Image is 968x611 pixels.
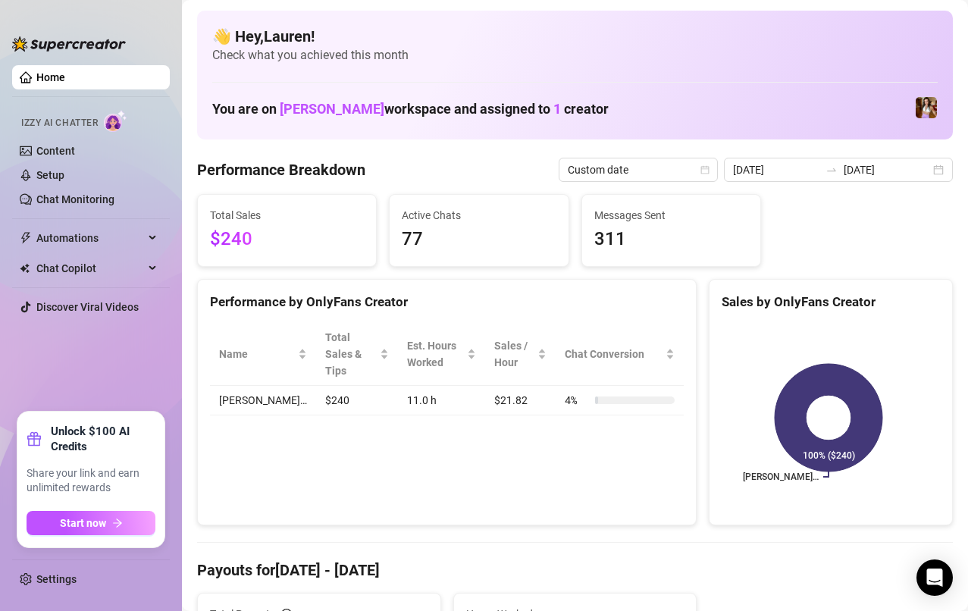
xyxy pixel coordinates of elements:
[212,47,938,64] span: Check what you achieved this month
[197,559,953,581] h4: Payouts for [DATE] - [DATE]
[210,207,364,224] span: Total Sales
[210,386,316,415] td: [PERSON_NAME]…
[594,225,748,254] span: 311
[51,424,155,454] strong: Unlock $100 AI Credits
[568,158,709,181] span: Custom date
[556,323,684,386] th: Chat Conversion
[743,472,819,482] text: [PERSON_NAME]…
[916,559,953,596] div: Open Intercom Messenger
[210,323,316,386] th: Name
[36,169,64,181] a: Setup
[36,71,65,83] a: Home
[20,232,32,244] span: thunderbolt
[212,26,938,47] h4: 👋 Hey, Lauren !
[60,517,106,529] span: Start now
[402,225,556,254] span: 77
[594,207,748,224] span: Messages Sent
[485,386,556,415] td: $21.82
[12,36,126,52] img: logo-BBDzfeDw.svg
[36,301,139,313] a: Discover Viral Videos
[316,386,398,415] td: $240
[112,518,123,528] span: arrow-right
[407,337,464,371] div: Est. Hours Worked
[553,101,561,117] span: 1
[36,573,77,585] a: Settings
[219,346,295,362] span: Name
[197,159,365,180] h4: Performance Breakdown
[565,392,589,409] span: 4 %
[212,101,609,117] h1: You are on workspace and assigned to creator
[280,101,384,117] span: [PERSON_NAME]
[722,292,940,312] div: Sales by OnlyFans Creator
[36,145,75,157] a: Content
[27,431,42,446] span: gift
[36,193,114,205] a: Chat Monitoring
[20,263,30,274] img: Chat Copilot
[21,116,98,130] span: Izzy AI Chatter
[27,511,155,535] button: Start nowarrow-right
[825,164,838,176] span: swap-right
[733,161,819,178] input: Start date
[36,256,144,280] span: Chat Copilot
[325,329,377,379] span: Total Sales & Tips
[485,323,556,386] th: Sales / Hour
[210,225,364,254] span: $240
[210,292,684,312] div: Performance by OnlyFans Creator
[402,207,556,224] span: Active Chats
[27,466,155,496] span: Share your link and earn unlimited rewards
[36,226,144,250] span: Automations
[565,346,663,362] span: Chat Conversion
[398,386,485,415] td: 11.0 h
[825,164,838,176] span: to
[104,110,127,132] img: AI Chatter
[700,165,710,174] span: calendar
[844,161,930,178] input: End date
[316,323,398,386] th: Total Sales & Tips
[494,337,534,371] span: Sales / Hour
[916,97,937,118] img: Elena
